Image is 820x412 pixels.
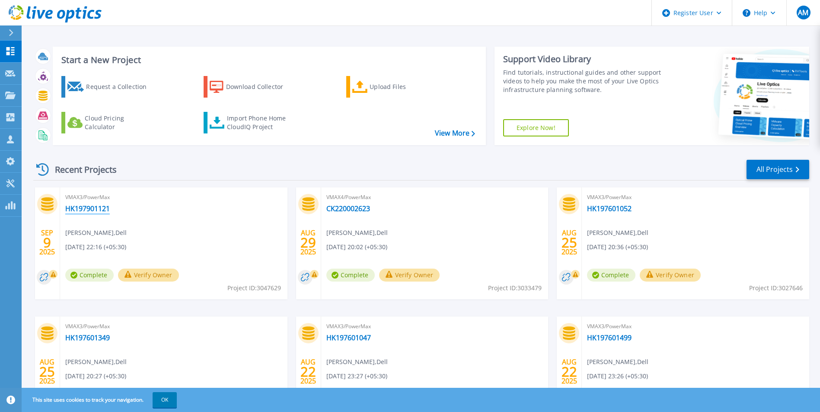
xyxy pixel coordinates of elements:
[300,356,316,387] div: AUG 2025
[435,129,475,137] a: View More
[61,76,158,98] a: Request a Collection
[587,333,632,342] a: HK197601499
[798,9,808,16] span: AM
[379,269,440,282] button: Verify Owner
[65,204,110,213] a: HK197901121
[587,269,635,282] span: Complete
[326,193,543,202] span: VMAX4/PowerMax
[587,357,648,367] span: [PERSON_NAME] , Dell
[326,204,370,213] a: CK220002623
[65,357,127,367] span: [PERSON_NAME] , Dell
[326,228,388,238] span: [PERSON_NAME] , Dell
[587,228,648,238] span: [PERSON_NAME] , Dell
[561,356,578,387] div: AUG 2025
[326,357,388,367] span: [PERSON_NAME] , Dell
[33,159,128,180] div: Recent Projects
[747,160,809,179] a: All Projects
[503,68,664,94] div: Find tutorials, instructional guides and other support videos to help you make the most of your L...
[562,239,577,246] span: 25
[587,371,648,381] span: [DATE] 23:26 (+05:30)
[61,55,475,65] h3: Start a New Project
[587,242,648,252] span: [DATE] 20:36 (+05:30)
[300,239,316,246] span: 29
[85,114,154,131] div: Cloud Pricing Calculator
[118,269,179,282] button: Verify Owner
[86,78,155,95] div: Request a Collection
[587,193,804,202] span: VMAX3/PowerMax
[503,119,569,136] a: Explore Now!
[562,368,577,375] span: 22
[39,368,55,375] span: 25
[43,239,51,246] span: 9
[227,114,294,131] div: Import Phone Home CloudIQ Project
[65,193,282,202] span: VMAX3/PowerMax
[65,322,282,331] span: VMAX3/PowerMax
[65,242,126,252] span: [DATE] 22:16 (+05:30)
[65,228,127,238] span: [PERSON_NAME] , Dell
[300,227,316,258] div: AUG 2025
[227,283,281,293] span: Project ID: 3047629
[65,371,126,381] span: [DATE] 20:27 (+05:30)
[561,227,578,258] div: AUG 2025
[61,112,158,133] a: Cloud Pricing Calculator
[39,227,55,258] div: SEP 2025
[749,283,803,293] span: Project ID: 3027646
[226,78,295,95] div: Download Collector
[65,333,110,342] a: HK197601349
[326,269,375,282] span: Complete
[153,392,177,408] button: OK
[346,76,443,98] a: Upload Files
[300,368,316,375] span: 22
[204,76,300,98] a: Download Collector
[39,356,55,387] div: AUG 2025
[24,392,177,408] span: This site uses cookies to track your navigation.
[587,204,632,213] a: HK197601052
[503,54,664,65] div: Support Video Library
[326,371,387,381] span: [DATE] 23:27 (+05:30)
[326,322,543,331] span: VMAX3/PowerMax
[640,269,701,282] button: Verify Owner
[65,269,114,282] span: Complete
[488,283,542,293] span: Project ID: 3033479
[326,333,371,342] a: HK197601047
[326,242,387,252] span: [DATE] 20:02 (+05:30)
[587,322,804,331] span: VMAX3/PowerMax
[370,78,439,95] div: Upload Files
